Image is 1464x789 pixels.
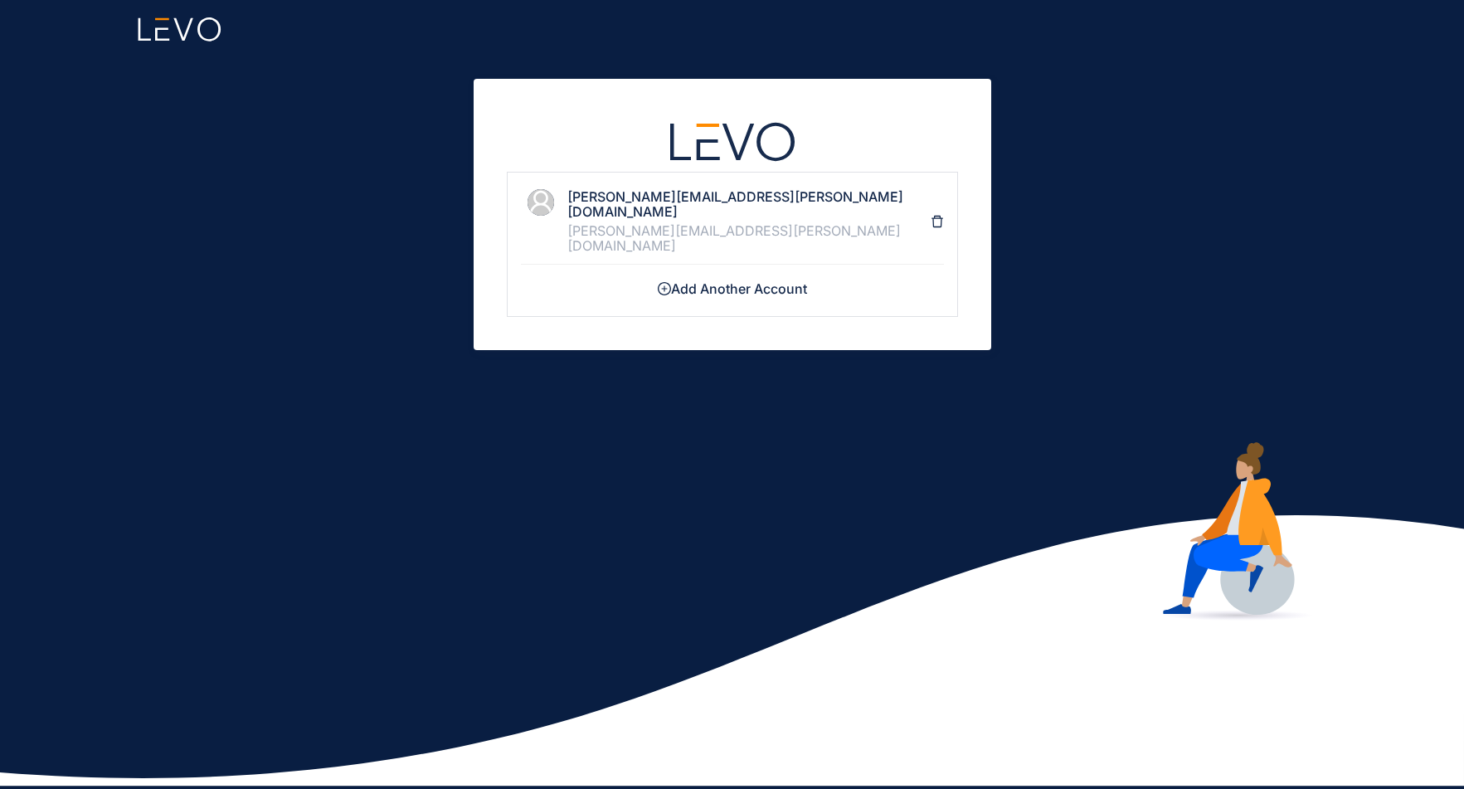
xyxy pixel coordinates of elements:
span: user [528,189,554,216]
h4: [PERSON_NAME][EMAIL_ADDRESS][PERSON_NAME][DOMAIN_NAME] [567,189,931,220]
h4: Add Another Account [521,281,944,296]
span: plus-circle [658,282,671,295]
div: [PERSON_NAME][EMAIL_ADDRESS][PERSON_NAME][DOMAIN_NAME] [567,223,931,254]
span: delete [931,215,944,228]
